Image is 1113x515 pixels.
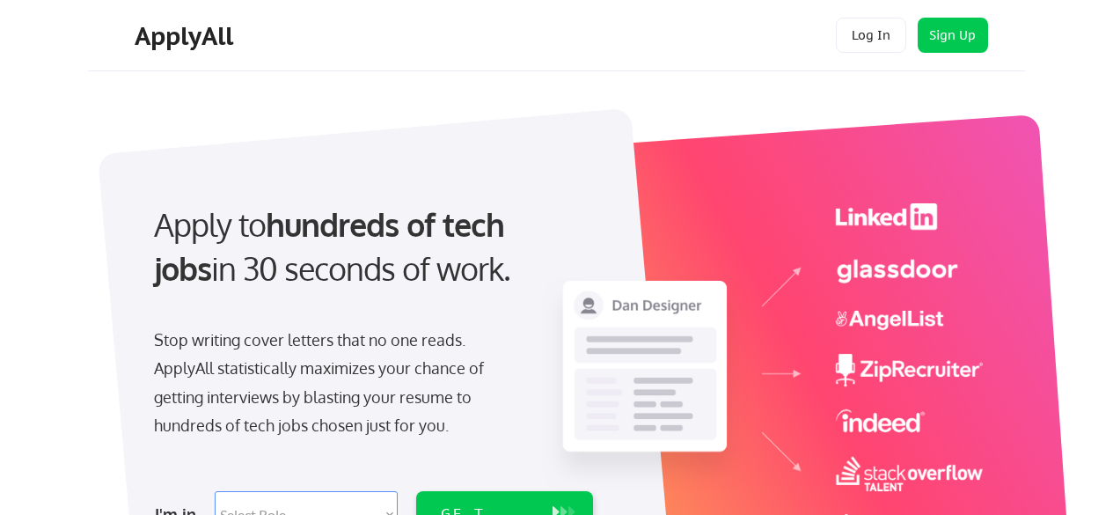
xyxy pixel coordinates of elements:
button: Sign Up [918,18,988,53]
strong: hundreds of tech jobs [154,204,512,288]
button: Log In [836,18,906,53]
div: Apply to in 30 seconds of work. [154,202,586,291]
div: Stop writing cover letters that no one reads. ApplyAll statistically maximizes your chance of get... [154,326,516,440]
div: ApplyAll [135,21,238,51]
